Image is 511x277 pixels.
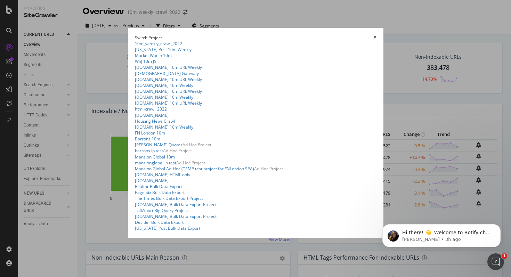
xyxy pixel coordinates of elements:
div: Ad-Hoc Project [176,160,205,166]
a: mansionglobal ip test [135,160,176,166]
summary: [DOMAIN_NAME] 10m URL Weekly [135,64,376,70]
a: FN London 10m [135,130,165,136]
div: times [373,35,376,41]
a: [DOMAIN_NAME] 10m URL Weekly [135,88,202,94]
summary: Mansion Global 10m [135,154,376,160]
a: [DOMAIN_NAME] 10m Weekly [135,94,193,100]
div: Ad-Hoc Project [182,142,211,148]
a: 10m_weekly_crawl_2022 [135,41,182,47]
a: [US_STATE] Post Bulk Data Export [135,225,200,231]
a: Barrons 10m [135,136,160,142]
a: [US_STATE] Post 10m Weekly [135,47,192,52]
a: WSJ 10m JS [135,58,156,64]
a: [DOMAIN_NAME] 10m Weekly [135,82,193,88]
summary: html-crawl_2022 [135,106,376,112]
summary: [DOMAIN_NAME] 10m URL Weekly [135,100,376,106]
summary: [DEMOGRAPHIC_DATA] Gateway [135,71,376,76]
a: [DOMAIN_NAME] 10m URL Weekly [135,64,202,70]
summary: [DOMAIN_NAME] HTML only [135,172,376,178]
a: [DOMAIN_NAME] 10m URL Weekly [135,100,202,106]
a: Mansion Global 10m [135,154,175,160]
a: html-crawl_2022 [135,106,167,112]
div: Ad-Hoc Project [163,148,192,154]
div: modal [128,28,383,238]
a: barrons ip test [135,148,163,154]
summary: [DOMAIN_NAME] 10m URL Weekly [135,76,376,82]
a: Decider Bulk Data Export [135,219,184,225]
a: Housing News Crawl [135,118,175,124]
summary: [DOMAIN_NAME] 10m URL Weekly [135,88,376,94]
summary: [DOMAIN_NAME] 10m Weekly [135,82,376,88]
a: Mansion Global Ad-Hoc (TEMP test project for FNLondon SPA) [135,166,254,172]
summary: Barrons 10m [135,136,376,142]
summary: [US_STATE] Post 10m Weekly [135,47,376,52]
summary: WSJ 10m JS [135,58,376,64]
a: [DOMAIN_NAME] 10m URL Weekly [135,76,202,82]
div: Switch Project [135,35,162,41]
iframe: Intercom live chat [487,253,504,270]
a: Realtor Bulk Data Export [135,184,182,189]
a: [DOMAIN_NAME] [135,178,169,184]
a: TalkSport Big Query Project [135,207,188,213]
a: [PERSON_NAME] Quotes [135,142,182,148]
iframe: Intercom notifications message [372,210,511,258]
a: [DOMAIN_NAME] Bulk Data Export Project [135,202,217,207]
a: Market Watch 10m [135,52,172,58]
span: 1 [502,253,507,259]
summary: 10m_weekly_crawl_2022 [135,41,376,47]
a: [DOMAIN_NAME] 10m Weekly [135,124,193,130]
summary: Market Watch 10m [135,52,376,58]
a: The Times Bulk Data Export Project [135,195,203,201]
div: Ad-Hoc Project [254,166,283,172]
a: [DEMOGRAPHIC_DATA] Gateway [135,71,199,76]
a: [DOMAIN_NAME] HTML only [135,172,190,178]
a: [DOMAIN_NAME] [135,112,169,118]
summary: [DOMAIN_NAME] 10m Weekly [135,124,376,130]
a: [DOMAIN_NAME] Bulk Data Export Project [135,213,217,219]
a: Page Six Bulk Data Export [135,189,185,195]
